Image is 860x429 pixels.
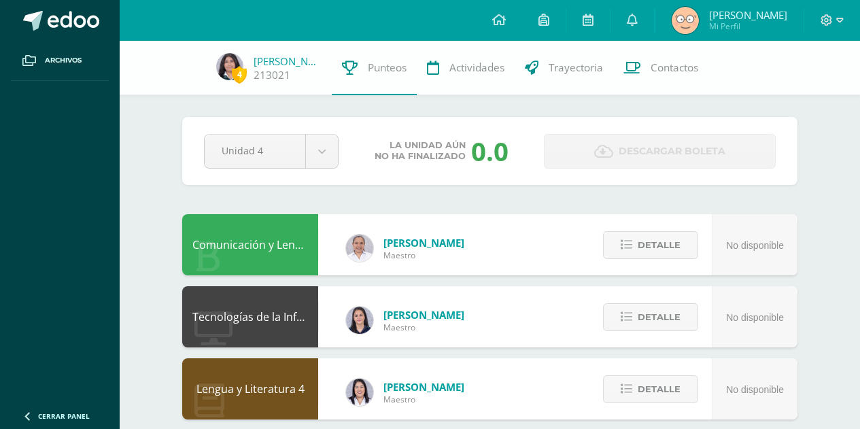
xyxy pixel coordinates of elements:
[726,312,784,323] span: No disponible
[232,66,247,83] span: 4
[383,236,464,250] span: [PERSON_NAME]
[449,61,504,75] span: Actividades
[619,135,725,168] span: Descargar boleta
[383,380,464,394] span: [PERSON_NAME]
[603,231,698,259] button: Detalle
[549,61,603,75] span: Trayectoria
[709,20,787,32] span: Mi Perfil
[346,235,373,262] img: 04fbc0eeb5f5f8cf55eb7ff53337e28b.png
[638,377,681,402] span: Detalle
[11,41,109,81] a: Archivos
[672,7,699,34] img: 1a4d27bc1830275b18b6b82291d6b399.png
[726,240,784,251] span: No disponible
[182,214,318,275] div: Comunicación y Lenguaje L3 Inglés 4
[613,41,708,95] a: Contactos
[216,53,243,80] img: 132b6f2fb12677b49262665ddd89ec82.png
[383,250,464,261] span: Maestro
[222,135,288,167] span: Unidad 4
[383,308,464,322] span: [PERSON_NAME]
[205,135,338,168] a: Unidad 4
[182,358,318,419] div: Lengua y Literatura 4
[375,140,466,162] span: La unidad aún no ha finalizado
[45,55,82,66] span: Archivos
[603,375,698,403] button: Detalle
[383,322,464,333] span: Maestro
[346,379,373,406] img: fd1196377973db38ffd7ffd912a4bf7e.png
[182,286,318,347] div: Tecnologías de la Información y la Comunicación 4
[515,41,613,95] a: Trayectoria
[651,61,698,75] span: Contactos
[254,68,290,82] a: 213021
[603,303,698,331] button: Detalle
[38,411,90,421] span: Cerrar panel
[726,384,784,395] span: No disponible
[709,8,787,22] span: [PERSON_NAME]
[332,41,417,95] a: Punteos
[471,133,509,169] div: 0.0
[383,394,464,405] span: Maestro
[254,54,322,68] a: [PERSON_NAME]
[346,307,373,334] img: dbcf09110664cdb6f63fe058abfafc14.png
[368,61,407,75] span: Punteos
[638,305,681,330] span: Detalle
[417,41,515,95] a: Actividades
[638,233,681,258] span: Detalle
